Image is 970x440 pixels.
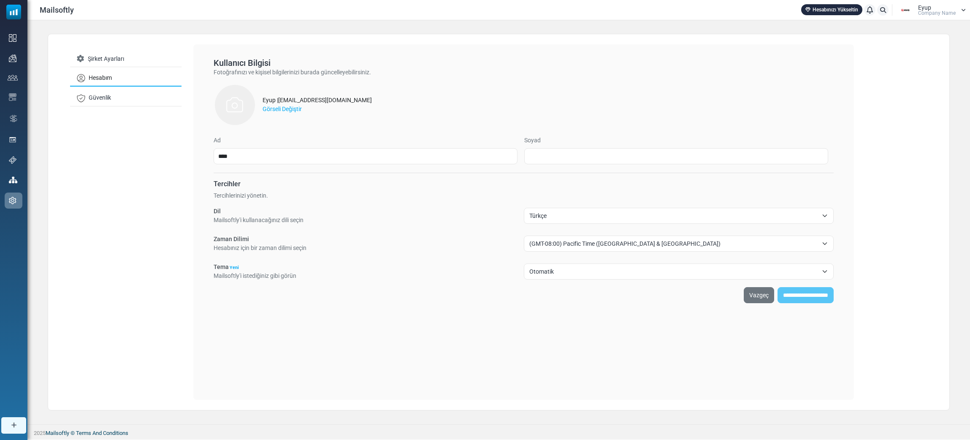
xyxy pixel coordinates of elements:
[6,5,21,19] img: mailsoftly_icon_blue_white.svg
[895,4,916,16] img: User Logo
[27,424,970,440] footer: 2025
[918,5,931,11] span: Eyup
[8,75,18,81] img: contacts-icon.svg
[9,34,16,42] img: dashboard-icon.svg
[529,239,818,249] span: (GMT-08:00) Pacific Time (US & Canada)
[524,136,541,145] label: Soyad
[744,287,774,303] a: Vazgeç
[214,180,834,188] h6: Tercihler
[524,208,834,224] span: Türkçe
[9,114,18,123] img: workflow.svg
[40,4,74,16] span: Mailsoftly
[214,244,306,253] p: Hesabınız için bir zaman dilimi seçin
[70,51,182,67] a: Şirket Ayarları
[263,105,302,114] label: Görseli Değiştir
[214,263,242,272] label: Tema
[529,266,818,277] span: Otomatik
[214,69,371,76] span: Fotoğrafınızı ve kişisel bilgilerinizi burada güncelleyebilirsiniz.
[9,136,16,144] img: landing_pages.svg
[214,136,221,145] label: Ad
[524,263,834,280] span: Otomatik
[46,430,75,436] a: Mailsoftly ©
[214,192,268,199] span: Tercihlerinizi yönetin.
[76,430,128,436] span: translation missing: tr.layouts.footer.terms_and_conditions
[214,272,296,280] p: Mailsoftly'i istediğiniz gibi görün
[801,4,862,15] a: Hesabınızı Yükseltin
[70,70,182,87] a: Hesabım
[70,90,182,106] a: Güvenlik
[214,235,249,244] label: Zaman Dilimi
[9,54,16,62] img: campaigns-icon.png
[214,84,256,126] img: firms-empty-photos-icon.svg
[263,96,372,105] div: Eyup | [EMAIL_ADDRESS][DOMAIN_NAME]
[529,211,818,221] span: Türkçe
[76,430,128,436] a: Terms And Conditions
[9,93,16,101] img: email-templates-icon.svg
[895,4,966,16] a: User Logo Eyup Company Name
[9,156,16,164] img: support-icon.svg
[214,58,834,68] h5: Kullanıcı Bilgisi
[214,216,303,225] p: Mailsoftly'i kullanacağınız dili seçin
[214,207,221,216] label: Dil
[918,11,956,16] span: Company Name
[524,236,834,252] span: (GMT-08:00) Pacific Time (US & Canada)
[9,197,16,204] img: settings-icon.svg
[229,266,242,272] div: Yeni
